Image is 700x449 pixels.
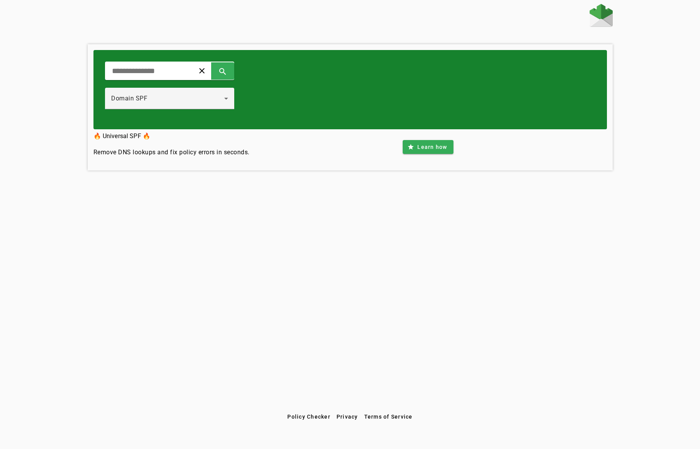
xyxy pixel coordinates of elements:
[590,4,613,29] a: Home
[417,143,447,151] span: Learn how
[337,414,358,420] span: Privacy
[111,95,147,102] span: Domain SPF
[590,4,613,27] img: Fraudmarc Logo
[364,414,413,420] span: Terms of Service
[284,410,333,424] button: Policy Checker
[403,140,453,154] button: Learn how
[287,414,330,420] span: Policy Checker
[333,410,361,424] button: Privacy
[93,148,250,157] h4: Remove DNS lookups and fix policy errors in seconds.
[93,131,250,142] h3: 🔥 Universal SPF 🔥
[361,410,416,424] button: Terms of Service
